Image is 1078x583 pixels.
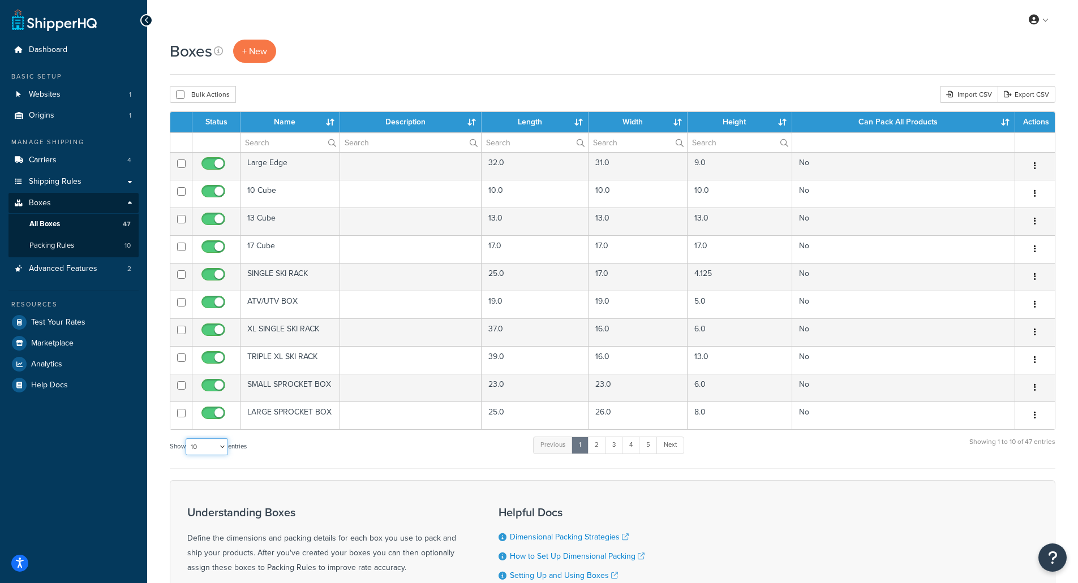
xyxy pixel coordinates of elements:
td: 8.0 [688,401,792,429]
h1: Boxes [170,40,212,62]
a: Carriers 4 [8,150,139,171]
td: 25.0 [482,401,589,429]
th: Name : activate to sort column ascending [240,112,340,132]
td: No [792,318,1015,346]
td: No [792,208,1015,235]
span: Dashboard [29,45,67,55]
a: Analytics [8,354,139,374]
td: 19.0 [589,291,687,318]
th: Height : activate to sort column ascending [688,112,792,132]
span: 4 [127,156,131,165]
th: Description : activate to sort column ascending [340,112,482,132]
td: 32.0 [482,152,589,180]
span: 1 [129,111,131,120]
td: 13.0 [688,346,792,374]
label: Show entries [170,438,247,455]
a: Export CSV [998,86,1055,103]
li: Origins [8,105,139,126]
input: Search [482,133,588,152]
td: 5.0 [688,291,792,318]
input: Search [589,133,686,152]
li: Shipping Rules [8,171,139,192]
li: Boxes [8,193,139,257]
th: Actions [1015,112,1055,132]
div: Basic Setup [8,72,139,81]
li: Advanced Features [8,258,139,279]
span: Origins [29,111,54,120]
a: ShipperHQ Home [12,8,97,31]
span: All Boxes [29,219,60,229]
a: 4 [622,437,640,454]
td: ATV/UTV BOX [240,291,340,318]
td: 37.0 [482,318,589,346]
span: Help Docs [31,381,68,390]
td: No [792,235,1015,263]
h3: Helpful Docs [499,506,676,519]
td: SMALL SPROCKET BOX [240,374,340,401]
td: 16.0 [589,346,687,374]
div: Define the dimensions and packing details for each box you use to pack and ship your products. Af... [187,506,470,575]
a: Boxes [8,193,139,214]
a: 3 [605,437,623,454]
li: Packing Rules [8,235,139,256]
td: 17.0 [589,235,687,263]
h3: Understanding Boxes [187,506,470,519]
a: Help Docs [8,375,139,395]
td: 17.0 [688,235,792,263]
td: 17 Cube [240,235,340,263]
td: No [792,374,1015,401]
li: Websites [8,84,139,105]
td: 23.0 [589,374,687,401]
a: Dashboard [8,40,139,61]
a: Next [656,437,684,454]
a: 1 [572,437,589,454]
input: Search [240,133,340,152]
td: 9.0 [688,152,792,180]
input: Search [688,133,792,152]
a: 5 [639,437,658,454]
span: + New [242,45,267,58]
span: Shipping Rules [29,177,81,187]
td: 17.0 [482,235,589,263]
td: 16.0 [589,318,687,346]
a: Dimensional Packing Strategies [510,531,629,543]
td: 13.0 [688,208,792,235]
td: No [792,346,1015,374]
td: No [792,263,1015,291]
span: Test Your Rates [31,318,85,327]
span: Analytics [31,360,62,369]
span: 10 [124,241,131,251]
input: Search [340,133,482,152]
a: Test Your Rates [8,312,139,332]
td: No [792,401,1015,429]
td: XL SINGLE SKI RACK [240,318,340,346]
a: Setting Up and Using Boxes [510,569,618,581]
td: 13.0 [589,208,687,235]
span: 1 [129,90,131,100]
li: All Boxes [8,214,139,235]
td: 39.0 [482,346,589,374]
div: Import CSV [940,86,998,103]
span: Marketplace [31,339,74,348]
li: Marketplace [8,333,139,353]
td: 6.0 [688,318,792,346]
td: SINGLE SKI RACK [240,263,340,291]
span: Packing Rules [29,241,74,251]
a: All Boxes 47 [8,214,139,235]
span: 47 [123,219,131,229]
td: 13.0 [482,208,589,235]
div: Showing 1 to 10 of 47 entries [969,435,1055,460]
th: Status [192,112,240,132]
td: No [792,152,1015,180]
th: Can Pack All Products : activate to sort column ascending [792,112,1015,132]
li: Carriers [8,150,139,171]
td: LARGE SPROCKET BOX [240,401,340,429]
a: How to Set Up Dimensional Packing [510,550,645,562]
button: Open Resource Center [1038,543,1067,572]
td: No [792,180,1015,208]
td: 10.0 [589,180,687,208]
td: 25.0 [482,263,589,291]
